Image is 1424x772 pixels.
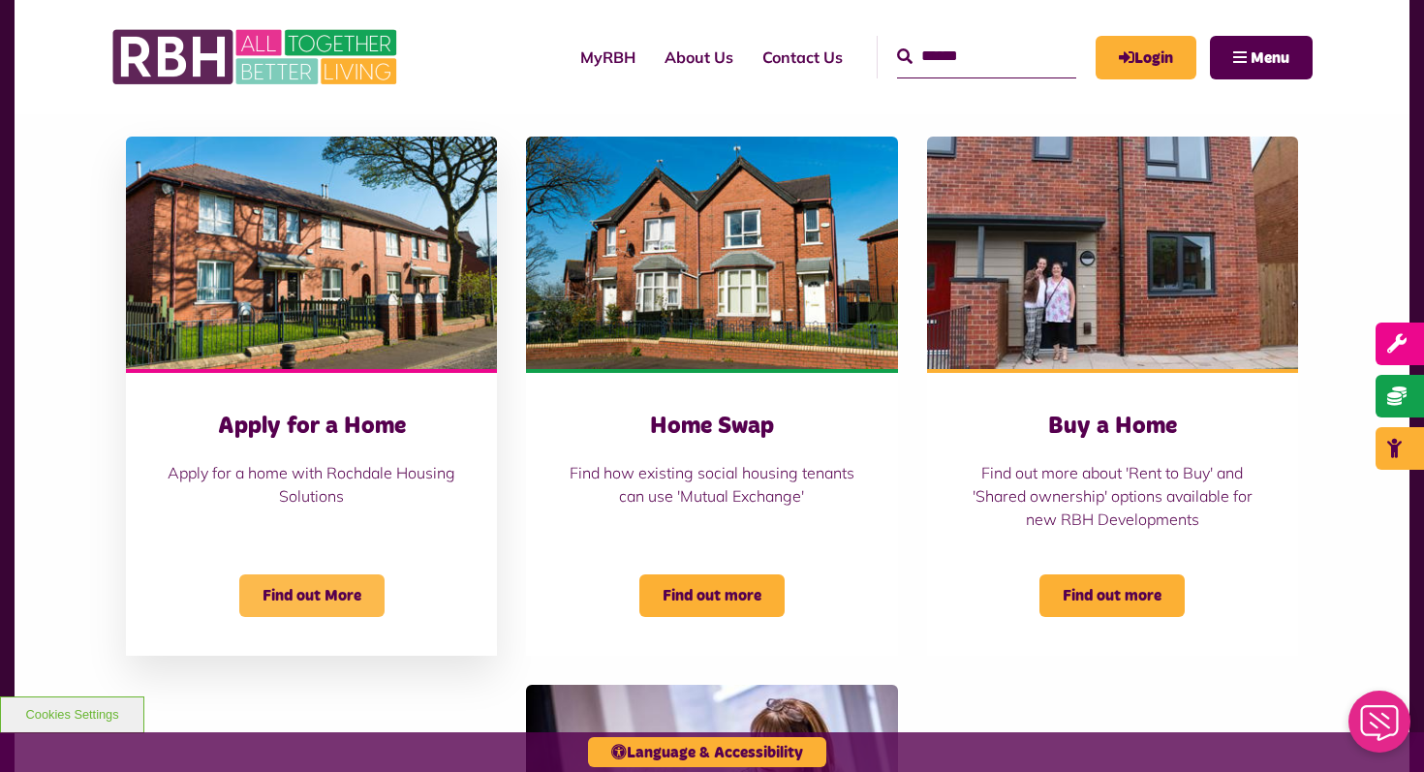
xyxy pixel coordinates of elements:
a: Belton Avenue Apply for a Home Apply for a home with Rochdale Housing Solutions Find out More - o... [126,137,497,656]
input: Search [897,36,1076,77]
p: Find how existing social housing tenants can use 'Mutual Exchange' [565,461,858,508]
span: Find out more [1039,574,1185,617]
p: Apply for a home with Rochdale Housing Solutions [165,461,458,508]
a: Home Swap Find how existing social housing tenants can use 'Mutual Exchange' Find out more [526,137,897,656]
img: Belton Avenue [126,137,497,369]
img: Belton Ave 07 [526,137,897,369]
a: MyRBH [566,31,650,83]
a: MyRBH [1096,36,1196,79]
a: Buy a Home Find out more about 'Rent to Buy' and 'Shared ownership' options available for new RBH... [927,137,1298,656]
h3: Apply for a Home [165,412,458,442]
a: Contact Us [748,31,857,83]
button: Navigation [1210,36,1313,79]
img: Longridge Drive Keys [927,137,1298,369]
iframe: Netcall Web Assistant for live chat [1337,685,1424,772]
span: Menu [1251,50,1289,66]
p: Find out more about 'Rent to Buy' and 'Shared ownership' options available for new RBH Developments [966,461,1259,531]
h3: Buy a Home [966,412,1259,442]
h3: Home Swap [565,412,858,442]
span: Find out more [639,574,785,617]
button: Language & Accessibility [588,737,826,767]
span: Find out More [239,574,385,617]
img: RBH [111,19,402,95]
a: About Us [650,31,748,83]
